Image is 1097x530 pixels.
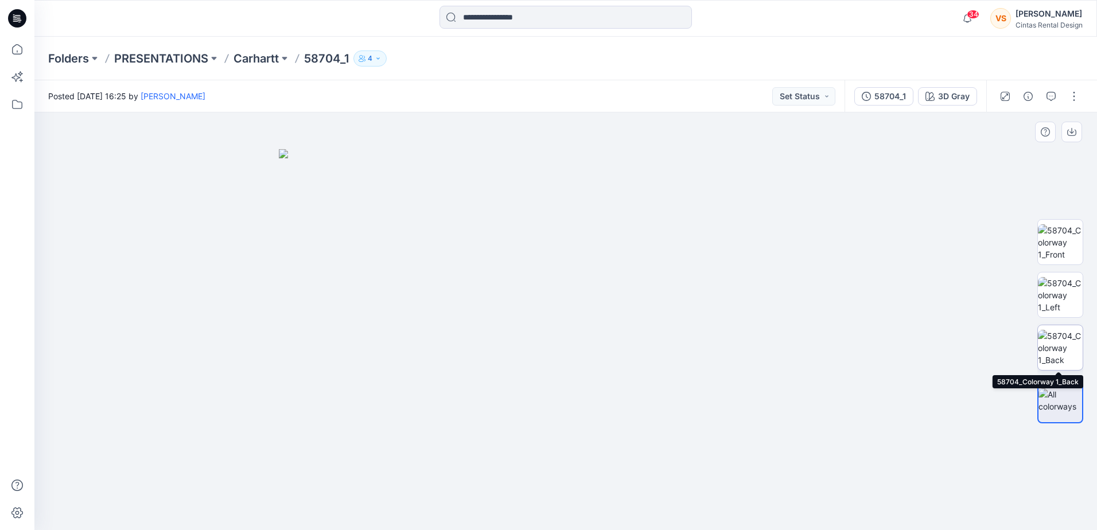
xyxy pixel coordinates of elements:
[918,87,977,106] button: 3D Gray
[1038,388,1082,412] img: All colorways
[967,10,979,19] span: 34
[48,90,205,102] span: Posted [DATE] 16:25 by
[353,50,387,67] button: 4
[1019,87,1037,106] button: Details
[1038,277,1083,313] img: 58704_Colorway 1_Left
[48,50,89,67] a: Folders
[938,90,970,103] div: 3D Gray
[874,90,906,103] div: 58704_1
[1016,21,1083,29] div: Cintas Rental Design
[854,87,913,106] button: 58704_1
[1016,7,1083,21] div: [PERSON_NAME]
[304,50,349,67] p: 58704_1
[368,52,372,65] p: 4
[279,149,853,530] img: eyJhbGciOiJIUzI1NiIsImtpZCI6IjAiLCJzbHQiOiJzZXMiLCJ0eXAiOiJKV1QifQ.eyJkYXRhIjp7InR5cGUiOiJzdG9yYW...
[114,50,208,67] a: PRESENTATIONS
[990,8,1011,29] div: VS
[1038,330,1083,366] img: 58704_Colorway 1_Back
[234,50,279,67] a: Carhartt
[1038,224,1083,260] img: 58704_Colorway 1_Front
[141,91,205,101] a: [PERSON_NAME]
